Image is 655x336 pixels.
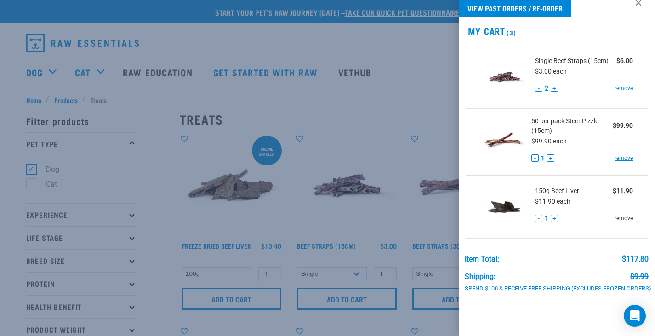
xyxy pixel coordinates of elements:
[630,272,649,281] s: $9.99
[615,214,633,222] a: remove
[465,273,496,281] div: Shipping:
[531,154,539,162] button: -
[551,215,558,222] button: +
[545,84,548,93] span: 2
[505,31,516,34] span: (3)
[531,137,567,145] span: $99.90 each
[541,154,545,163] span: 1
[622,255,649,263] div: $117.80
[531,116,613,136] span: 50 per pack Steer Pizzle (15cm)
[616,57,633,64] strong: $6.00
[613,187,633,194] strong: $11.90
[615,154,633,162] a: remove
[535,186,579,196] span: 150g Beef Liver
[551,85,558,92] button: +
[613,122,633,129] strong: $99.90
[465,255,499,263] div: Item Total:
[535,215,542,222] button: -
[615,84,633,92] a: remove
[535,85,542,92] button: -
[481,183,528,231] img: Beef Liver
[535,198,570,205] span: $11.90 each
[545,214,548,223] span: 1
[535,56,609,66] span: Single Beef Straps (15cm)
[481,53,528,101] img: Beef Straps (15cm)
[535,68,567,75] span: $3.00 each
[481,116,525,164] img: Steer Pizzle (15cm)
[547,154,554,162] button: +
[624,305,646,327] div: Open Intercom Messenger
